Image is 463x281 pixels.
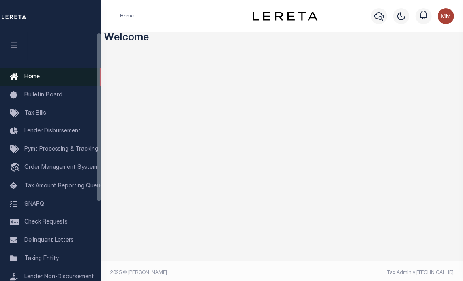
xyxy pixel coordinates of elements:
[24,111,46,116] span: Tax Bills
[24,92,62,98] span: Bulletin Board
[24,74,40,80] span: Home
[253,12,317,21] img: logo-dark.svg
[24,274,94,280] span: Lender Non-Disbursement
[24,165,97,170] span: Order Management System
[120,13,134,20] li: Home
[288,269,454,277] div: Tax Admin v.[TECHNICAL_ID]
[24,256,59,262] span: Taxing Entity
[24,201,44,207] span: SNAPQ
[438,8,454,24] img: svg+xml;base64,PHN2ZyB4bWxucz0iaHR0cDovL3d3dy53My5vcmcvMjAwMC9zdmciIHBvaW50ZXItZXZlbnRzPSJub25lIi...
[24,219,68,225] span: Check Requests
[24,147,98,152] span: Pymt Processing & Tracking
[24,128,81,134] span: Lender Disbursement
[24,238,74,243] span: Delinquent Letters
[10,163,23,173] i: travel_explore
[24,183,103,189] span: Tax Amount Reporting Queue
[105,269,283,277] div: 2025 © [PERSON_NAME].
[105,32,460,45] h3: Welcome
